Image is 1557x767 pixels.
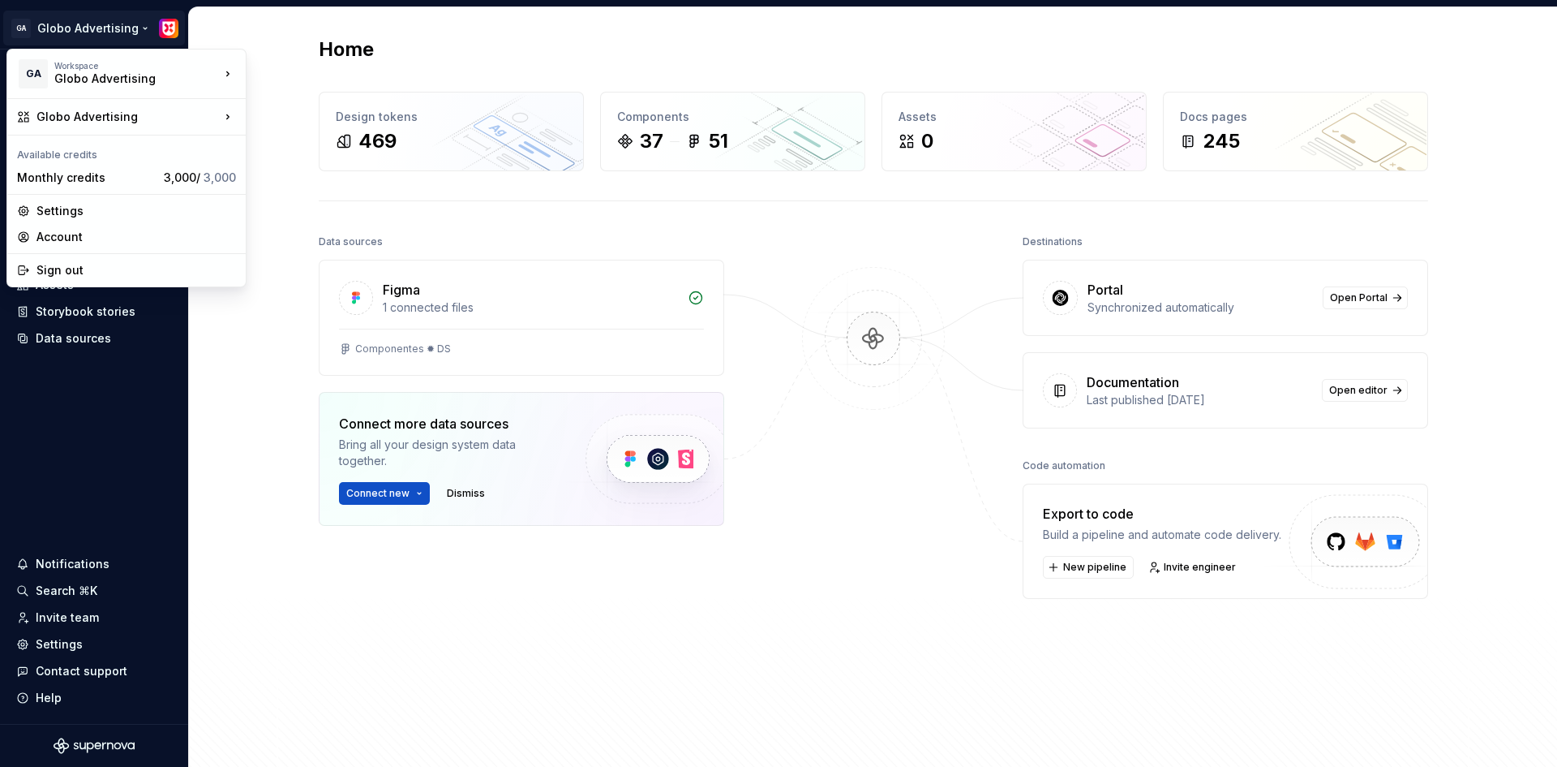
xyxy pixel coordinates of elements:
div: GA [19,59,48,88]
div: Globo Advertising [36,109,220,125]
div: Available credits [11,139,242,165]
div: Sign out [36,262,236,278]
div: Account [36,229,236,245]
span: 3,000 / [164,170,236,184]
div: Monthly credits [17,170,157,186]
div: Settings [36,203,236,219]
span: 3,000 [204,170,236,184]
div: Workspace [54,61,220,71]
div: Globo Advertising [54,71,192,87]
